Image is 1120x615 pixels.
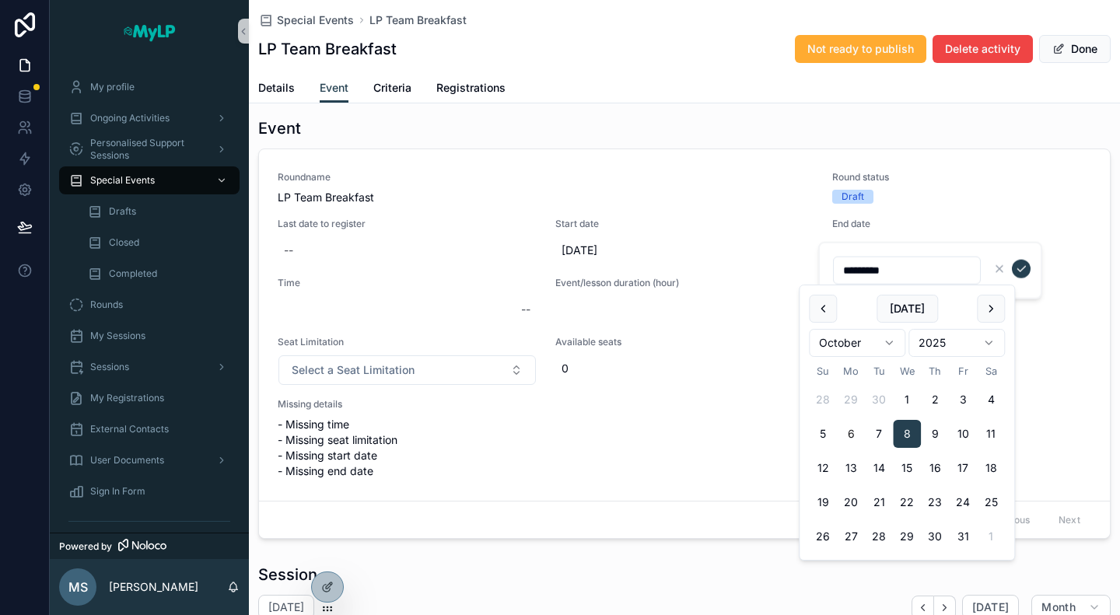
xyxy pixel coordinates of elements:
[258,12,354,28] a: Special Events
[122,19,177,44] img: App logo
[893,522,921,550] button: Wednesday, October 29th, 2025
[258,117,301,139] h1: Event
[59,135,240,163] a: Personalised Support Sessions
[78,229,240,257] a: Closed
[921,363,949,379] th: Thursday
[921,386,949,414] button: Thursday, October 2nd, 2025
[90,454,164,466] span: User Documents
[90,112,170,124] span: Ongoing Activities
[59,415,240,443] a: External Contacts
[921,522,949,550] button: Thursday, October 30th, 2025
[59,73,240,101] a: My profile
[258,38,397,60] h1: LP Team Breakfast
[837,386,865,414] button: Monday, September 29th, 2025
[562,361,947,376] span: 0
[436,74,506,105] a: Registrations
[59,166,240,194] a: Special Events
[284,243,293,258] div: --
[59,104,240,132] a: Ongoing Activities
[837,488,865,516] button: Monday, October 20th, 2025
[555,218,814,230] span: Start date
[258,80,295,96] span: Details
[268,599,304,615] h2: [DATE]
[809,454,837,482] button: Sunday, October 12th, 2025
[59,384,240,412] a: My Registrations
[59,477,240,505] a: Sign In Form
[369,12,467,28] a: LP Team Breakfast
[436,80,506,96] span: Registrations
[278,171,814,183] span: Roundname
[90,423,169,435] span: External Contacts
[809,363,837,379] th: Sunday
[865,522,893,550] button: Tuesday, October 28th, 2025
[258,74,295,105] a: Details
[949,522,977,550] button: Friday, October 31st, 2025
[90,392,164,404] span: My Registrations
[109,236,139,249] span: Closed
[59,446,240,474] a: User Documents
[877,295,938,323] button: [DATE]
[109,205,136,218] span: Drafts
[59,322,240,350] a: My Sessions
[1039,35,1111,63] button: Done
[809,420,837,448] button: Sunday, October 5th, 2025
[555,277,953,289] span: Event/lesson duration (hour)
[837,420,865,448] button: Today, Monday, October 6th, 2025
[921,420,949,448] button: Thursday, October 9th, 2025
[893,363,921,379] th: Wednesday
[78,197,240,225] a: Drafts
[893,386,921,414] button: Wednesday, October 1st, 2025
[949,454,977,482] button: Friday, October 17th, 2025
[865,386,893,414] button: Tuesday, September 30th, 2025
[832,218,1091,230] span: End date
[977,386,1005,414] button: Saturday, October 4th, 2025
[945,41,1020,57] span: Delete activity
[555,336,953,348] span: Available seats
[278,417,467,479] span: - Missing time - Missing seat limitation - Missing start date - Missing end date
[59,291,240,319] a: Rounds
[278,218,537,230] span: Last date to register
[278,336,537,348] span: Seat Limitation
[320,74,348,103] a: Event
[921,454,949,482] button: Thursday, October 16th, 2025
[90,330,145,342] span: My Sessions
[292,362,415,378] span: Select a Seat Limitation
[258,564,317,585] h1: Session
[68,578,88,596] span: MS
[949,488,977,516] button: Friday, October 24th, 2025
[809,488,837,516] button: Sunday, October 19th, 2025
[865,454,893,482] button: Tuesday, October 14th, 2025
[109,579,198,595] p: [PERSON_NAME]
[949,386,977,414] button: Friday, October 3rd, 2025
[59,353,240,381] a: Sessions
[972,600,1009,614] span: [DATE]
[90,485,145,498] span: Sign In Form
[865,420,893,448] button: Tuesday, October 7th, 2025
[795,35,926,63] button: Not ready to publish
[865,363,893,379] th: Tuesday
[893,488,921,516] button: Wednesday, October 22nd, 2025
[320,80,348,96] span: Event
[837,363,865,379] th: Monday
[90,299,123,311] span: Rounds
[893,454,921,482] button: Wednesday, October 15th, 2025
[842,190,864,204] div: Draft
[1041,600,1076,614] span: Month
[278,398,467,411] span: Missing details
[90,137,204,162] span: Personalised Support Sessions
[90,174,155,187] span: Special Events
[521,302,530,317] div: --
[59,540,112,553] span: Powered by
[865,488,893,516] button: Tuesday, October 21st, 2025
[90,361,129,373] span: Sessions
[78,260,240,288] a: Completed
[809,386,837,414] button: Sunday, September 28th, 2025
[933,35,1033,63] button: Delete activity
[832,171,1022,183] span: Round status
[977,420,1005,448] button: Saturday, October 11th, 2025
[277,12,354,28] span: Special Events
[977,488,1005,516] button: Saturday, October 25th, 2025
[807,41,914,57] span: Not ready to publish
[809,363,1005,550] table: October 2025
